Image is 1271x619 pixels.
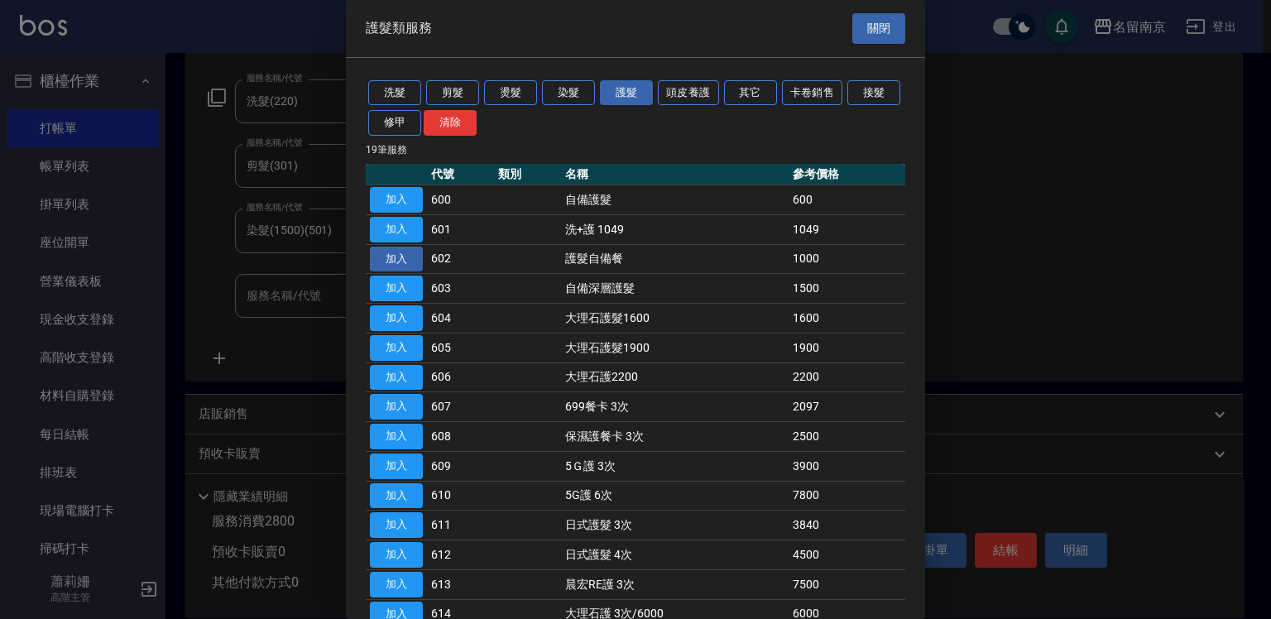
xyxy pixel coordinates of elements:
th: 名稱 [561,164,789,185]
td: 1900 [789,333,905,362]
td: 7500 [789,569,905,599]
td: 3840 [789,511,905,540]
td: 1049 [789,214,905,244]
td: 洗+護 1049 [561,214,789,244]
td: 大理石護髮1600 [561,304,789,333]
button: 卡卷銷售 [782,80,843,106]
td: 610 [427,481,494,511]
th: 類別 [494,164,561,185]
td: 613 [427,569,494,599]
td: 607 [427,392,494,422]
button: 清除 [424,110,477,136]
td: 606 [427,362,494,392]
button: 關閉 [852,13,905,44]
td: 600 [427,185,494,215]
td: 611 [427,511,494,540]
td: 1500 [789,274,905,304]
td: 晨宏RE護 3次 [561,569,789,599]
button: 染髮 [542,80,595,106]
td: 612 [427,540,494,570]
td: 2097 [789,392,905,422]
td: 3900 [789,451,905,481]
button: 加入 [370,365,423,391]
th: 參考價格 [789,164,905,185]
button: 洗髮 [368,80,421,106]
td: 自備深層護髮 [561,274,789,304]
button: 接髮 [847,80,900,106]
td: 1000 [789,244,905,274]
td: 5G護 6次 [561,481,789,511]
td: 4500 [789,540,905,570]
p: 19 筆服務 [366,142,905,157]
td: 609 [427,451,494,481]
button: 護髮 [600,80,653,106]
td: 604 [427,304,494,333]
td: 大理石護髮1900 [561,333,789,362]
td: 日式護髮 3次 [561,511,789,540]
td: 600 [789,185,905,215]
td: 603 [427,274,494,304]
button: 加入 [370,335,423,361]
td: 保濕護餐卡 3次 [561,422,789,452]
button: 加入 [370,247,423,272]
button: 剪髮 [426,80,479,106]
th: 代號 [427,164,494,185]
td: 605 [427,333,494,362]
td: 日式護髮 4次 [561,540,789,570]
td: 601 [427,214,494,244]
button: 加入 [370,424,423,449]
button: 加入 [370,512,423,538]
button: 加入 [370,572,423,597]
span: 護髮類服務 [366,20,432,36]
td: 自備護髮 [561,185,789,215]
td: 602 [427,244,494,274]
td: 699餐卡 3次 [561,392,789,422]
td: 608 [427,422,494,452]
td: 大理石護2200 [561,362,789,392]
button: 其它 [724,80,777,106]
button: 加入 [370,394,423,420]
td: 5Ｇ護 3次 [561,451,789,481]
button: 頭皮養護 [658,80,719,106]
td: 2500 [789,422,905,452]
button: 加入 [370,217,423,242]
button: 燙髮 [484,80,537,106]
button: 加入 [370,483,423,509]
td: 7800 [789,481,905,511]
button: 加入 [370,305,423,331]
td: 1600 [789,304,905,333]
td: 護髮自備餐 [561,244,789,274]
button: 加入 [370,542,423,568]
td: 2200 [789,362,905,392]
button: 加入 [370,187,423,213]
button: 加入 [370,276,423,301]
button: 修甲 [368,110,421,136]
button: 加入 [370,453,423,479]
